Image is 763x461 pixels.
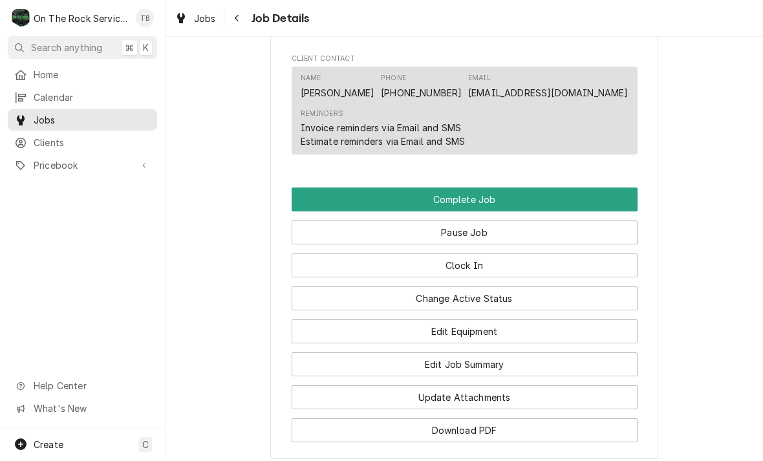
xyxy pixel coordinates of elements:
button: Edit Equipment [292,319,638,343]
a: Jobs [8,109,157,131]
div: Button Group Row [292,310,638,343]
div: Client Contact List [292,67,638,161]
div: Button Group [292,188,638,442]
span: ⌘ [125,41,134,54]
div: Button Group Row [292,376,638,409]
span: Clients [34,136,151,149]
a: [EMAIL_ADDRESS][DOMAIN_NAME] [468,87,628,98]
span: Job Details [248,10,310,27]
span: Client Contact [292,54,638,64]
button: Edit Job Summary [292,352,638,376]
span: Jobs [34,113,151,127]
span: Calendar [34,91,151,104]
div: Email [468,73,491,83]
button: Pause Job [292,220,638,244]
span: Help Center [34,379,149,392]
button: Download PDF [292,418,638,442]
div: On The Rock Services [34,12,129,25]
span: Create [34,439,63,450]
span: Search anything [31,41,102,54]
div: Name [301,73,321,83]
div: On The Rock Services's Avatar [12,9,30,27]
div: Estimate reminders via Email and SMS [301,134,466,148]
button: Update Attachments [292,385,638,409]
div: Reminders [301,109,343,119]
div: Phone [381,73,406,83]
div: Button Group Row [292,343,638,376]
div: Contact [292,67,638,155]
button: Clock In [292,253,638,277]
a: Go to Help Center [8,375,157,396]
a: Jobs [169,8,221,29]
span: Pricebook [34,158,131,172]
div: Button Group Row [292,188,638,211]
button: Change Active Status [292,286,638,310]
span: Jobs [194,12,216,25]
div: Name [301,73,375,99]
div: Invoice reminders via Email and SMS [301,121,462,134]
div: Button Group Row [292,277,638,310]
button: Complete Job [292,188,638,211]
div: TB [136,9,154,27]
button: Search anything⌘K [8,36,157,59]
a: Go to What's New [8,398,157,419]
a: Calendar [8,87,157,108]
button: Navigate back [227,8,248,28]
div: Button Group Row [292,211,638,244]
div: Client Contact [292,54,638,160]
div: O [12,9,30,27]
span: C [142,438,149,451]
div: Phone [381,73,462,99]
div: Todd Brady's Avatar [136,9,154,27]
span: Home [34,68,151,81]
div: Reminders [301,109,466,148]
div: Button Group Row [292,244,638,277]
a: Go to Pricebook [8,155,157,176]
div: [PERSON_NAME] [301,86,375,100]
span: K [143,41,149,54]
a: [PHONE_NUMBER] [381,87,462,98]
a: Home [8,64,157,85]
div: Email [468,73,628,99]
div: Button Group Row [292,409,638,442]
span: What's New [34,402,149,415]
a: Clients [8,132,157,153]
